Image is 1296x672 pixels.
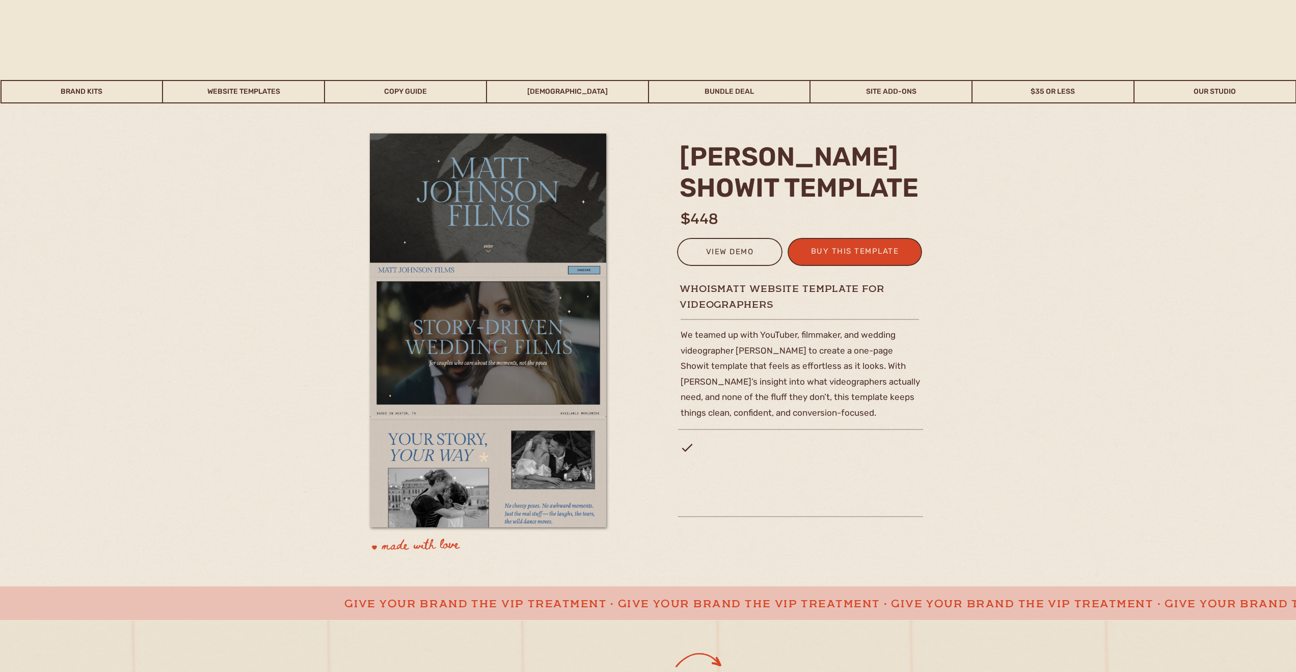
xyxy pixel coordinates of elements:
a: buy this template [805,245,905,261]
p: We teamed up with YouTuber, filmmaker, and wedding videographer [PERSON_NAME] to create a one-pag... [681,327,923,439]
a: Website Templates [163,80,324,103]
h2: [PERSON_NAME] Showit template [680,141,926,202]
p: made with love [382,535,527,559]
h1: whoismatt website template for videographers [680,282,959,295]
a: [DEMOGRAPHIC_DATA] [487,80,648,103]
a: Bundle Deal [649,80,810,103]
a: view demo [684,245,776,262]
a: Brand Kits [2,80,163,103]
a: Copy Guide [325,80,486,103]
a: $35 or Less [973,80,1133,103]
a: Our Studio [1135,80,1295,103]
a: Site Add-Ons [811,80,971,103]
h1: $448 [681,208,763,228]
